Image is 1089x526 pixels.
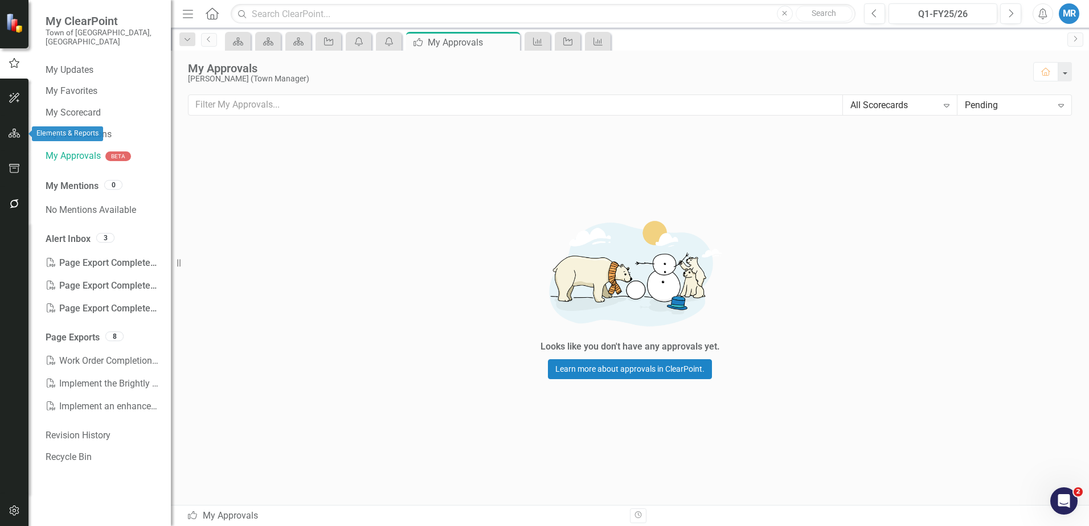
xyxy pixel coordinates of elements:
div: Looks like you don't have any approvals yet. [541,340,720,354]
div: Elements & Reports [32,126,103,141]
a: My Updates [46,64,159,77]
div: BETA [105,151,131,161]
div: My Approvals [187,509,621,523]
small: Town of [GEOGRAPHIC_DATA], [GEOGRAPHIC_DATA] [46,28,159,47]
a: Work Order Completion Time Address 85 of all n [46,350,159,372]
a: Page Exports [46,331,100,344]
a: My Mentions [46,180,99,193]
span: Search [812,9,836,18]
div: My Approvals [428,35,517,50]
a: Recycle Bin [46,451,159,464]
div: My Approvals [188,62,1022,75]
div: No Mentions Available [46,199,159,221]
a: Revision History [46,429,159,442]
img: Getting started [459,208,801,338]
button: Q1-FY25/26 [889,3,997,24]
div: Page Export Completed: Implement an enhanced traffic enforcement progra [46,297,159,320]
div: Page Export Completed: Implement the Brightly Work Order Management Pla [46,274,159,297]
div: 3 [96,233,114,243]
div: 8 [105,331,124,341]
iframe: Intercom live chat [1050,487,1078,515]
div: All Scorecards [850,98,937,112]
button: MR [1059,3,1079,24]
div: Q1-FY25/26 [893,7,993,21]
a: Implement an enhanced traffic enforcement progra [46,395,159,418]
input: Filter My Approvals... [188,94,843,116]
img: ClearPoint Strategy [6,13,26,33]
a: My Favorites [46,85,159,98]
a: My Approvals [46,150,101,163]
span: 2 [1074,487,1083,496]
div: Page Export Completed: Work Order Completion Time Address 85 of all n [46,252,159,274]
div: 0 [104,180,122,190]
a: Learn more about approvals in ClearPoint. [548,359,712,379]
span: My ClearPoint [46,14,159,28]
a: Alert Inbox [46,233,91,246]
a: My Scorecard [46,106,159,120]
input: Search ClearPoint... [231,4,855,24]
button: Search [796,6,853,22]
a: Implement the Brightly Work Order Management Pla [46,372,159,395]
div: Pending [965,98,1052,112]
div: [PERSON_NAME] (Town Manager) [188,75,1022,83]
